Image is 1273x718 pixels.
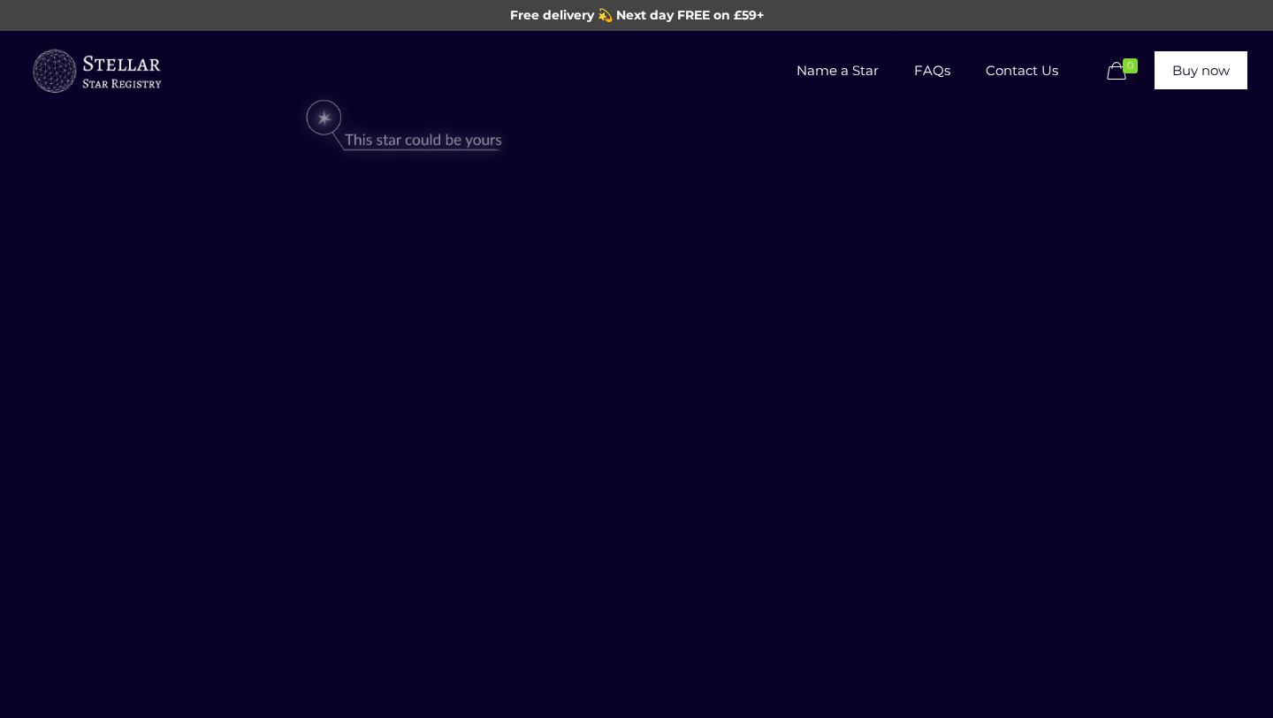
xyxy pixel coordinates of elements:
[1123,58,1138,73] span: 0
[1155,51,1247,89] a: Buy now
[968,31,1076,111] a: Contact Us
[896,44,968,97] span: FAQs
[30,31,163,111] a: Buy a Star
[283,91,525,162] img: star-could-be-yours.png
[896,31,968,111] a: FAQs
[779,31,896,111] a: Name a Star
[30,45,163,98] img: buyastar-logo-transparent
[779,44,896,97] span: Name a Star
[968,44,1076,97] span: Contact Us
[1103,61,1146,82] a: 0
[510,7,764,23] span: Free delivery 💫 Next day FREE on £59+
